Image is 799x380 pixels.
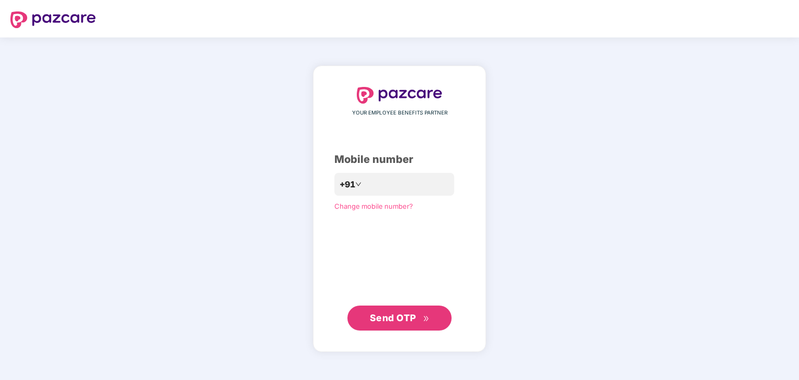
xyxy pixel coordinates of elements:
[334,151,465,168] div: Mobile number
[347,306,452,331] button: Send OTPdouble-right
[10,11,96,28] img: logo
[352,109,447,117] span: YOUR EMPLOYEE BENEFITS PARTNER
[340,178,355,191] span: +91
[357,87,442,104] img: logo
[423,315,430,322] span: double-right
[355,181,361,187] span: down
[334,202,413,210] a: Change mobile number?
[370,312,416,323] span: Send OTP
